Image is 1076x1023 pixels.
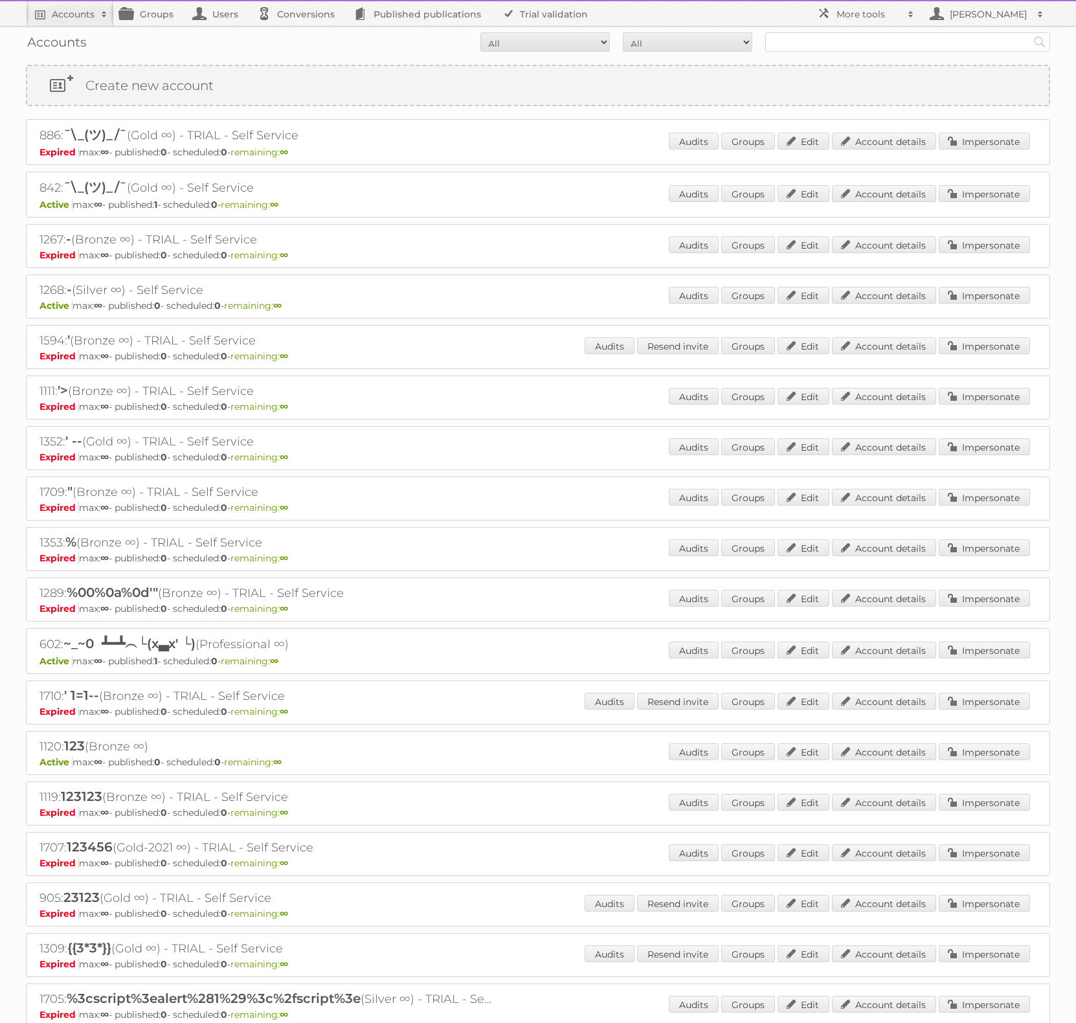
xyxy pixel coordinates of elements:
p: max: - published: - scheduled: - [39,908,1037,919]
span: remaining: [230,603,288,614]
a: Groups [721,794,775,811]
a: Edit [778,337,829,354]
a: Edit [778,438,829,455]
a: Impersonate [939,185,1030,202]
span: remaining: [224,756,282,768]
strong: 0 [221,857,227,869]
a: Audits [585,945,634,962]
a: Edit [778,185,829,202]
a: Groups [721,945,775,962]
a: Account details [832,996,936,1013]
a: Account details [832,743,936,760]
strong: 0 [221,958,227,970]
a: Edit [778,590,829,607]
h2: 602: (Professional ∞) [39,635,493,654]
span: remaining: [230,807,288,818]
a: Audits [669,642,719,658]
span: Expired [39,502,79,513]
p: max: - published: - scheduled: - [39,756,1037,768]
strong: 0 [221,249,227,261]
h2: Accounts [52,8,95,21]
strong: ∞ [280,857,288,869]
strong: ∞ [280,249,288,261]
a: Groups [721,590,775,607]
span: Expired [39,958,79,970]
span: remaining: [230,958,288,970]
a: Audits [669,287,719,304]
a: Impersonate [939,337,1030,354]
span: remaining: [230,350,288,362]
strong: ∞ [280,502,288,513]
strong: 0 [221,451,227,463]
a: Account details [832,388,936,405]
a: Trial validation [494,1,601,26]
strong: ∞ [273,756,282,768]
span: " [67,484,73,499]
a: Account details [832,590,936,607]
a: Groups [721,844,775,861]
strong: 0 [161,451,167,463]
strong: 0 [161,603,167,614]
span: - [67,282,72,297]
strong: ∞ [100,807,109,818]
a: Resend invite [637,693,719,710]
a: Impersonate [939,895,1030,912]
a: Audits [669,133,719,150]
h2: 1119: (Bronze ∞) - TRIAL - Self Service [39,789,493,805]
strong: ∞ [94,756,102,768]
strong: ∞ [280,706,288,717]
strong: 0 [221,706,227,717]
p: max: - published: - scheduled: - [39,655,1037,667]
a: Edit [778,844,829,861]
a: Groups [721,388,775,405]
a: Audits [669,185,719,202]
h2: 1352: (Gold ∞) - TRIAL - Self Service [39,433,493,450]
strong: ∞ [280,807,288,818]
span: %00%0a%0d'" [67,585,158,600]
span: remaining: [230,908,288,919]
a: Edit [778,945,829,962]
span: Active [39,300,73,311]
span: remaining: [221,655,278,667]
a: Audits [669,236,719,253]
strong: 0 [221,502,227,513]
strong: 1 [154,199,157,210]
strong: 1 [154,655,157,667]
input: Search [1030,32,1049,52]
a: Impersonate [939,743,1030,760]
strong: 0 [161,552,167,564]
a: Impersonate [939,996,1030,1013]
strong: ∞ [100,706,109,717]
p: max: - published: - scheduled: - [39,706,1037,717]
a: Audits [669,743,719,760]
span: Expired [39,603,79,614]
a: Audits [669,590,719,607]
a: Impersonate [939,287,1030,304]
a: Edit [778,287,829,304]
strong: 0 [161,146,167,158]
span: Expired [39,350,79,362]
strong: 0 [154,300,161,311]
h2: 1705: (Silver ∞) - TRIAL - Self Service [39,991,493,1007]
span: remaining: [230,249,288,261]
strong: 0 [161,706,167,717]
p: max: - published: - scheduled: - [39,300,1037,311]
strong: ∞ [100,502,109,513]
a: Edit [778,539,829,556]
span: Expired [39,807,79,818]
a: Groups [721,895,775,912]
strong: 0 [161,908,167,919]
p: max: - published: - scheduled: - [39,401,1037,412]
a: Groups [721,743,775,760]
a: Edit [778,895,829,912]
span: remaining: [230,857,288,869]
strong: ∞ [100,451,109,463]
a: Impersonate [939,133,1030,150]
p: max: - published: - scheduled: - [39,552,1037,564]
span: Expired [39,249,79,261]
a: Audits [669,539,719,556]
p: max: - published: - scheduled: - [39,502,1037,513]
a: Groups [721,236,775,253]
h2: 1710: (Bronze ∞) - TRIAL - Self Service [39,688,493,704]
a: Groups [721,337,775,354]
